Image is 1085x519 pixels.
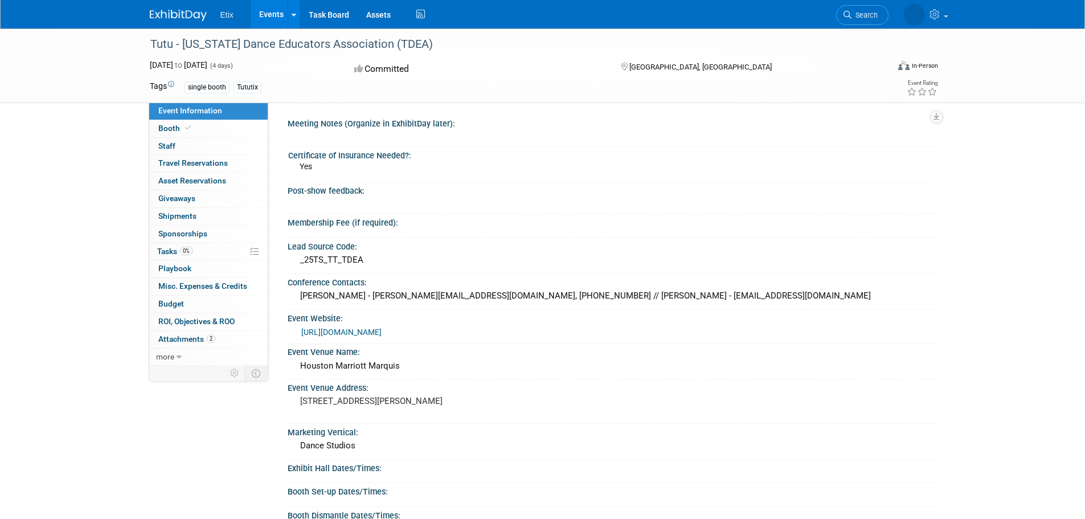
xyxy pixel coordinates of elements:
[149,296,268,313] a: Budget
[149,349,268,366] a: more
[158,334,215,344] span: Attachments
[288,424,936,438] div: Marketing Vertical:
[907,80,937,86] div: Event Rating
[300,162,312,171] span: Yes
[149,331,268,348] a: Attachments2
[244,366,268,381] td: Toggle Event Tabs
[150,60,207,70] span: [DATE] [DATE]
[288,147,931,161] div: Certificate of Insurance Needed?:
[288,274,936,288] div: Conference Contacts:
[300,396,545,406] pre: [STREET_ADDRESS][PERSON_NAME]
[158,264,191,273] span: Playbook
[288,483,936,497] div: Booth Set-up Dates/Times:
[157,247,193,256] span: Tasks
[180,247,193,255] span: 0%
[149,120,268,137] a: Booth
[149,278,268,295] a: Misc. Expenses & Credits
[234,81,261,93] div: Tututix
[158,106,222,115] span: Event Information
[851,11,878,19] span: Search
[301,328,382,337] a: [URL][DOMAIN_NAME]
[149,173,268,190] a: Asset Reservations
[158,281,247,291] span: Misc. Expenses & Credits
[288,344,936,358] div: Event Venue Name:
[149,155,268,172] a: Travel Reservations
[209,62,233,70] span: (4 days)
[149,103,268,120] a: Event Information
[296,357,927,375] div: Houston Marriott Marquis
[288,379,936,394] div: Event Venue Address:
[149,226,268,243] a: Sponsorships
[288,214,936,228] div: Membership Fee (if required):
[156,352,174,361] span: more
[149,190,268,207] a: Giveaways
[296,287,927,305] div: [PERSON_NAME] - [PERSON_NAME][EMAIL_ADDRESS][DOMAIN_NAME], [PHONE_NUMBER] // [PERSON_NAME] - [EMA...
[288,182,936,197] div: Post-show feedback:
[296,437,927,455] div: Dance Studios
[288,310,936,324] div: Event Website:
[911,62,938,70] div: In-Person
[149,138,268,155] a: Staff
[158,194,195,203] span: Giveaways
[149,243,268,260] a: Tasks0%
[158,141,175,150] span: Staff
[158,317,235,326] span: ROI, Objectives & ROO
[629,63,772,71] span: [GEOGRAPHIC_DATA], [GEOGRAPHIC_DATA]
[207,334,215,343] span: 2
[220,10,234,19] span: Etix
[288,460,936,474] div: Exhibit Hall Dates/Times:
[158,299,184,308] span: Budget
[149,208,268,225] a: Shipments
[288,238,936,252] div: Lead Source Code:
[150,10,207,21] img: ExhibitDay
[158,176,226,185] span: Asset Reservations
[821,59,939,76] div: Event Format
[149,313,268,330] a: ROI, Objectives & ROO
[150,80,174,93] td: Tags
[158,124,193,133] span: Booth
[288,115,936,129] div: Meeting Notes (Organize in ExhibitDay later):
[351,59,603,79] div: Committed
[185,81,230,93] div: single booth
[185,125,191,131] i: Booth reservation complete
[149,260,268,277] a: Playbook
[898,61,910,70] img: Format-Inperson.png
[836,5,889,25] a: Search
[903,4,925,26] img: Lakisha Cooper
[158,211,196,220] span: Shipments
[158,158,228,167] span: Travel Reservations
[146,34,871,55] div: Tutu - [US_STATE] Dance Educators Association (TDEA)
[296,251,927,269] div: _25TS_TT_TDEA
[225,366,245,381] td: Personalize Event Tab Strip
[173,60,184,70] span: to
[158,229,207,238] span: Sponsorships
